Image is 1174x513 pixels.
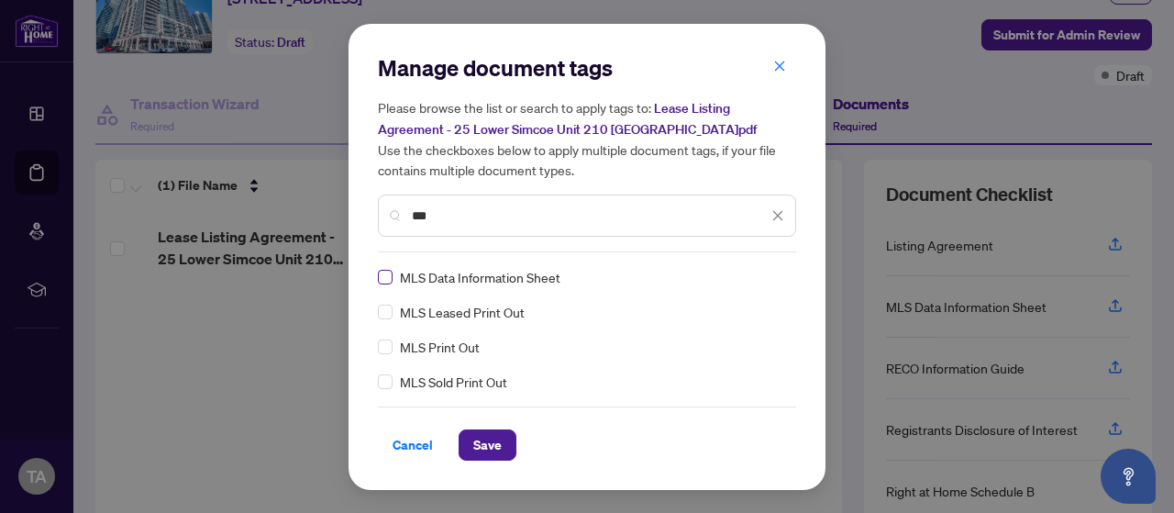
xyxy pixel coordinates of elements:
[771,209,784,222] span: close
[378,429,448,461] button: Cancel
[1101,449,1156,504] button: Open asap
[473,430,502,460] span: Save
[400,372,507,392] span: MLS Sold Print Out
[400,337,480,357] span: MLS Print Out
[378,100,757,138] span: Lease Listing Agreement - 25 Lower Simcoe Unit 210 [GEOGRAPHIC_DATA]pdf
[400,302,525,322] span: MLS Leased Print Out
[773,60,786,72] span: close
[400,267,560,287] span: MLS Data Information Sheet
[378,97,796,180] h5: Please browse the list or search to apply tags to: Use the checkboxes below to apply multiple doc...
[393,430,433,460] span: Cancel
[459,429,516,461] button: Save
[378,53,796,83] h2: Manage document tags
